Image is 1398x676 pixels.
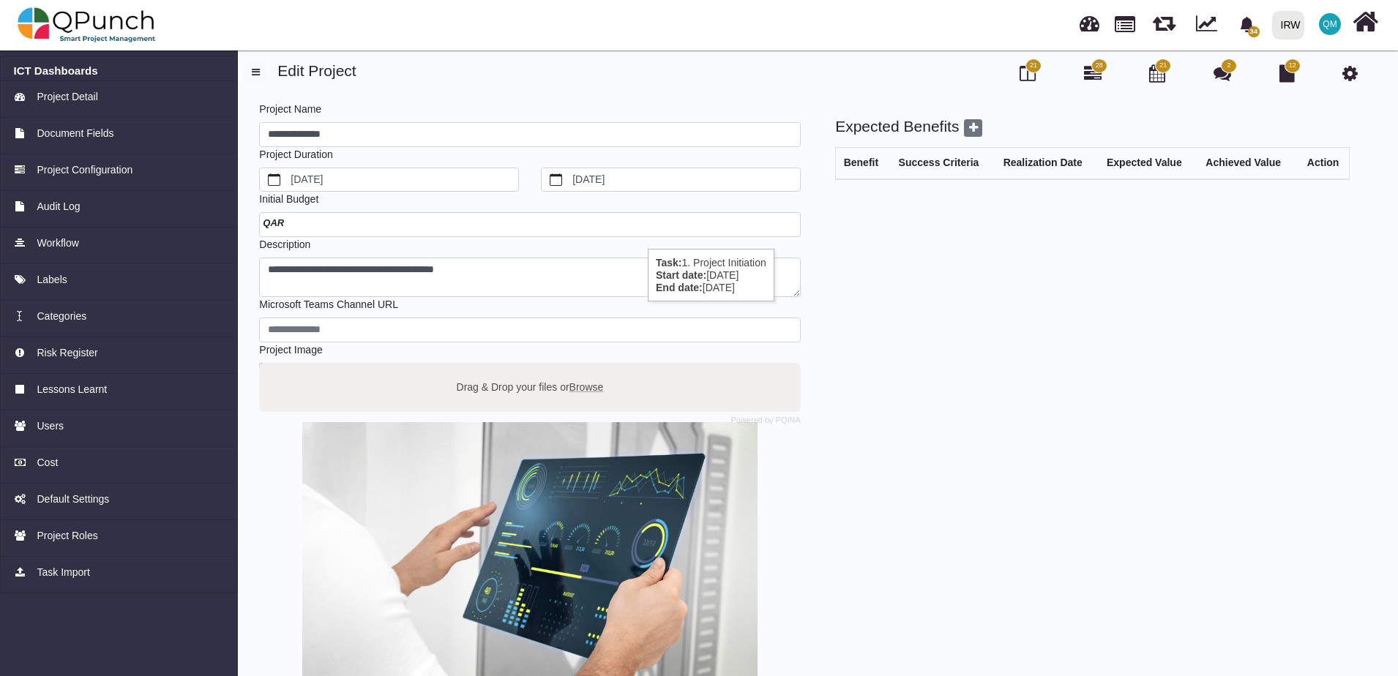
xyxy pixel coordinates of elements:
b: Start date: [656,269,706,281]
span: Lessons Learnt [37,382,107,397]
a: QM [1310,1,1350,48]
span: 34 [1248,26,1260,37]
span: Audit Log [37,199,80,214]
i: Punch Discussion [1214,64,1231,82]
label: Description [259,237,310,252]
button: calendar [542,168,570,192]
span: Risk Register [37,345,97,361]
span: Project Configuration [37,162,132,178]
div: Achieved Value [1206,155,1289,170]
label: Microsoft Teams Channel URL [259,297,398,312]
div: Expected Value [1107,155,1190,170]
span: Categories [37,309,86,324]
h4: Edit Project [244,61,1387,80]
span: Qasim Munir [1319,13,1341,35]
span: Projects [1115,10,1135,32]
a: bell fill34 [1230,1,1266,47]
div: Success Criteria [899,155,988,170]
a: IRW [1266,1,1310,49]
h4: Expected Benefits [835,117,1350,137]
i: Board [1020,64,1036,82]
label: Initial Budget [259,192,318,207]
button: calendar [260,168,288,192]
a: 28 [1084,70,1102,82]
span: Browse [569,380,604,392]
span: 21 [1030,61,1037,71]
div: Dynamic Report [1189,1,1230,49]
span: Dashboard [1080,9,1099,31]
b: End date: [656,282,703,293]
img: qpunch-sp.fa6292f.png [18,3,156,47]
i: Home [1353,8,1378,36]
i: Document Library [1279,64,1295,82]
span: Labels [37,272,67,288]
span: Workflow [37,236,78,251]
span: Task Import [37,565,89,580]
svg: bell fill [1239,17,1255,32]
svg: calendar [268,173,281,187]
label: Drag & Drop your files or [452,374,609,399]
div: 1. Project Initiation [DATE] [DATE] [648,249,774,301]
span: Users [37,418,64,434]
span: Project Roles [37,528,97,544]
span: Cost [37,455,58,470]
div: Notification [1234,11,1260,37]
span: Releases [1153,7,1175,31]
b: Task: [656,257,682,268]
span: 28 [1096,61,1103,71]
i: Calendar [1149,64,1165,82]
span: Add benefits [964,119,982,137]
i: Gantt [1084,64,1102,82]
label: Project Image [259,342,322,358]
svg: calendar [550,173,563,187]
span: QM [1323,20,1337,29]
div: Action [1305,155,1342,170]
div: IRW [1281,12,1301,38]
label: Project Name [259,102,321,117]
span: Project Detail [37,89,97,105]
span: 12 [1289,61,1296,71]
a: ICT Dashboards [14,64,225,78]
span: Default Settings [37,492,109,507]
span: Document Fields [37,126,113,141]
label: [DATE] [288,168,518,192]
span: 21 [1159,61,1167,71]
label: [DATE] [570,168,800,192]
div: Benefit [844,155,883,170]
span: 2 [1227,61,1231,71]
a: Powered by PQINA [731,417,801,424]
label: Project Duration [259,147,332,162]
div: Realization Date [1003,155,1091,170]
